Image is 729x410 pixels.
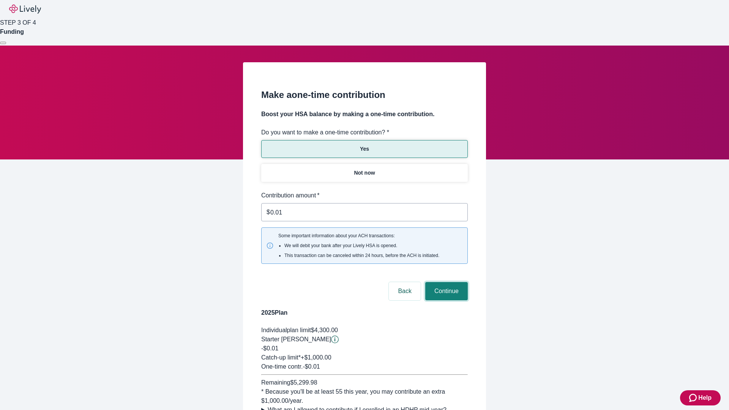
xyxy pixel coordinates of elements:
[261,88,468,102] h2: Make a one-time contribution
[261,379,290,386] span: Remaining
[261,387,468,405] div: * Because you'll be at least 55 this year, you may contribute an extra $1,000.00 /year.
[278,232,439,259] span: Some important information about your ACH transactions:
[290,379,317,386] span: $5,299.98
[284,242,439,249] li: We will debit your bank after your Lively HSA is opened.
[261,164,468,182] button: Not now
[331,336,339,343] svg: Starter penny details
[267,208,270,217] p: $
[284,252,439,259] li: This transaction can be canceled within 24 hours, before the ACH is initiated.
[261,327,311,333] span: Individual plan limit
[261,354,301,361] span: Catch-up limit*
[311,327,338,333] span: $4,300.00
[698,393,712,402] span: Help
[9,5,41,14] img: Lively
[261,363,303,370] span: One-time contr.
[331,336,339,343] button: Lively will contribute $0.01 to establish your account
[360,145,369,153] p: Yes
[261,336,331,342] span: Starter [PERSON_NAME]
[261,345,278,352] span: -$0.01
[261,110,468,119] h4: Boost your HSA balance by making a one-time contribution.
[354,169,375,177] p: Not now
[261,128,389,137] label: Do you want to make a one-time contribution? *
[261,308,468,317] h4: 2025 Plan
[689,393,698,402] svg: Zendesk support icon
[425,282,468,300] button: Continue
[301,354,331,361] span: + $1,000.00
[261,191,320,200] label: Contribution amount
[261,140,468,158] button: Yes
[303,363,320,370] span: - $0.01
[680,390,721,405] button: Zendesk support iconHelp
[270,205,468,220] input: $0.00
[389,282,421,300] button: Back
